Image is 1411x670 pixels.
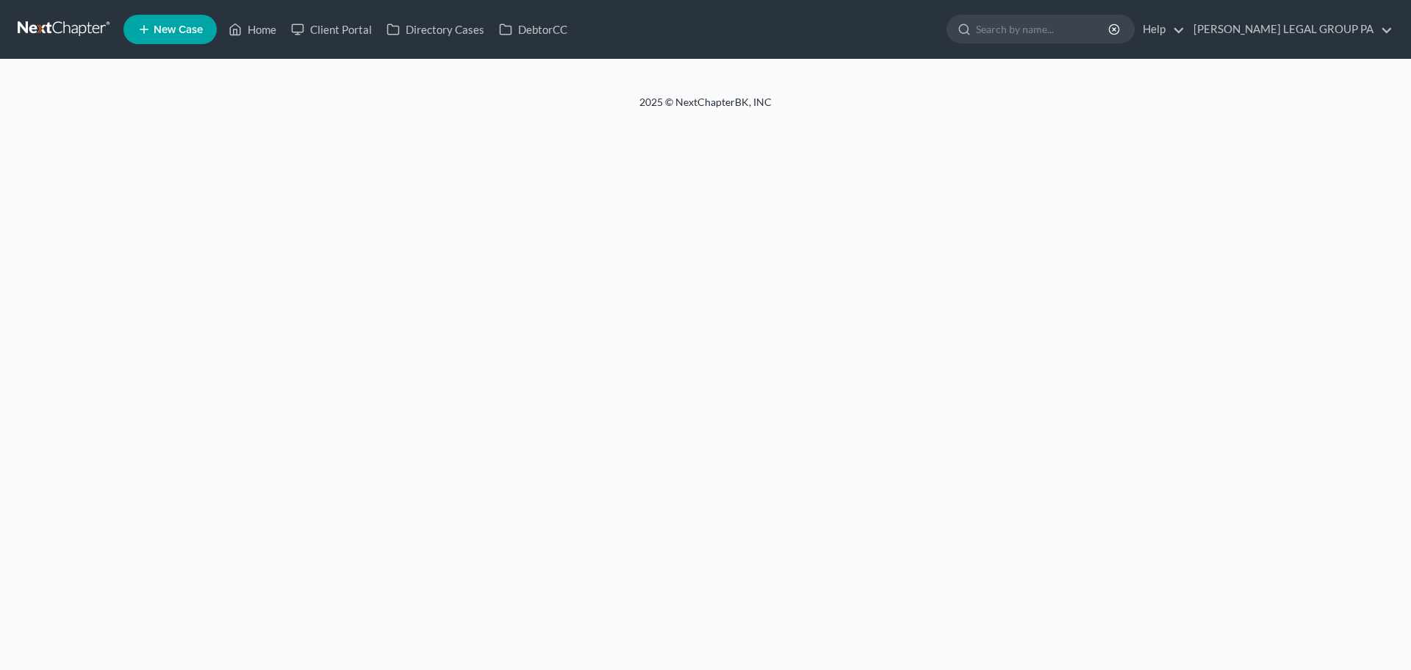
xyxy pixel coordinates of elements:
a: Directory Cases [379,16,492,43]
a: Home [221,16,284,43]
a: Client Portal [284,16,379,43]
div: 2025 © NextChapterBK, INC [287,95,1124,121]
a: DebtorCC [492,16,575,43]
span: New Case [154,24,203,35]
a: Help [1135,16,1185,43]
a: [PERSON_NAME] LEGAL GROUP PA [1186,16,1393,43]
input: Search by name... [976,15,1110,43]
